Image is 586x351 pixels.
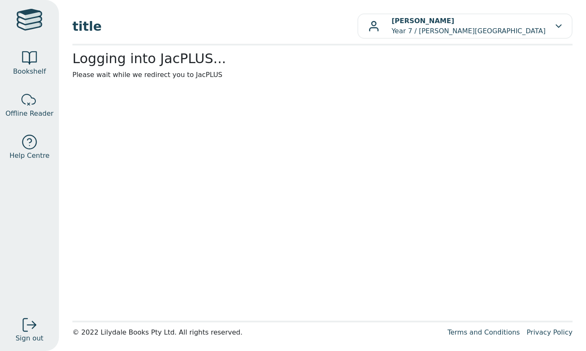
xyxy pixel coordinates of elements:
[72,51,573,66] h2: Logging into JacPLUS...
[9,151,49,161] span: Help Centre
[527,328,573,336] a: Privacy Policy
[72,327,441,338] div: © 2022 Lilydale Books Pty Ltd. All rights reserved.
[447,328,520,336] a: Terms and Conditions
[5,109,53,119] span: Offline Reader
[13,66,46,77] span: Bookshelf
[72,70,573,80] p: Please wait while we redirect you to JacPLUS
[16,333,43,343] span: Sign out
[72,17,357,36] span: title
[392,16,546,36] p: Year 7 / [PERSON_NAME][GEOGRAPHIC_DATA]
[392,17,454,25] b: [PERSON_NAME]
[357,13,573,39] button: [PERSON_NAME]Year 7 / [PERSON_NAME][GEOGRAPHIC_DATA]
